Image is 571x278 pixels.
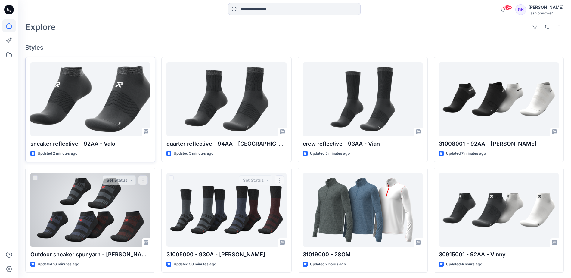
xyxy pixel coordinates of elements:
[310,261,346,267] p: Updated 2 hours ago
[30,173,150,247] a: Outdoor sneaker spunyarn - Vern
[38,150,77,157] p: Updated 2 minutes ago
[25,22,56,32] h2: Explore
[25,44,564,51] h4: Styles
[174,261,216,267] p: Updated 30 minutes ago
[310,150,350,157] p: Updated 5 minutes ago
[439,250,559,259] p: 30915001 - 92AA - Vinny
[303,62,423,136] a: crew reflective - 93AA - Vian
[529,11,563,15] div: FashionPower
[303,140,423,148] p: crew reflective - 93AA - Vian
[30,250,150,259] p: Outdoor sneaker spunyarn - [PERSON_NAME]
[303,250,423,259] p: 31019000 - 28OM
[529,4,563,11] div: [PERSON_NAME]
[303,173,423,247] a: 31019000 - 28OM
[515,4,526,15] div: GK
[166,250,286,259] p: 31005000 - 93OA - [PERSON_NAME]
[439,62,559,136] a: 31008001 - 92AA - Vito
[439,140,559,148] p: 31008001 - 92AA - [PERSON_NAME]
[446,150,486,157] p: Updated 7 minutes ago
[30,140,150,148] p: sneaker reflective - 92AA - Valo
[446,261,482,267] p: Updated 4 hours ago
[439,173,559,247] a: 30915001 - 92AA - Vinny
[174,150,213,157] p: Updated 5 minutes ago
[166,173,286,247] a: 31005000 - 93OA - Vince
[503,5,512,10] span: 99+
[38,261,79,267] p: Updated 18 minutes ago
[166,140,286,148] p: quarter reflective - 94AA - [GEOGRAPHIC_DATA]
[166,62,286,136] a: quarter reflective - 94AA - Vic
[30,62,150,136] a: sneaker reflective - 92AA - Valo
